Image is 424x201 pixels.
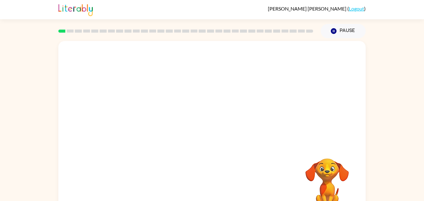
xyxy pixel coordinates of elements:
[58,2,93,16] img: Literably
[268,6,347,11] span: [PERSON_NAME] [PERSON_NAME]
[321,24,366,38] button: Pause
[268,6,366,11] div: ( )
[349,6,364,11] a: Logout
